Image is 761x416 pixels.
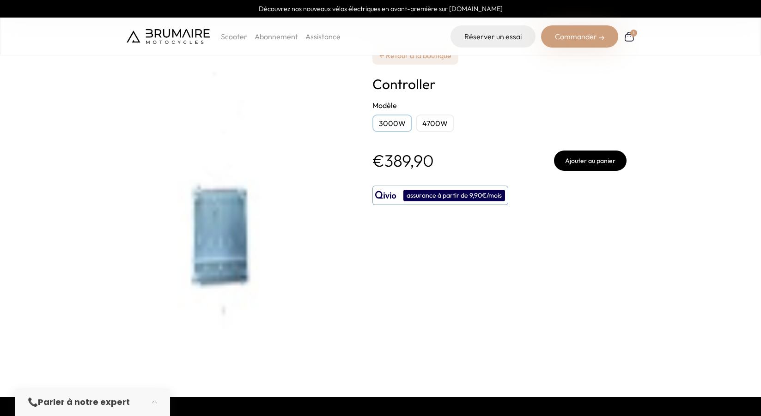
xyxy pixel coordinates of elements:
button: Ajouter au panier [554,151,627,171]
img: right-arrow-2.png [599,35,604,41]
div: 4700W [416,115,454,132]
p: €389,90 [372,151,434,170]
img: logo qivio [375,190,396,201]
img: Panier [624,31,635,42]
h2: Modèle [372,100,627,111]
h1: Controller [372,76,627,92]
div: Commander [541,25,618,48]
a: Assistance [305,32,341,41]
div: 3000W [372,115,412,132]
button: assurance à partir de 9,90€/mois [372,186,508,205]
div: 1 [630,30,637,36]
img: Brumaire Motocycles [127,29,210,44]
div: assurance à partir de 9,90€/mois [403,190,505,201]
a: 1 [624,31,635,42]
iframe: Gorgias live chat messenger [715,373,752,407]
a: Réserver un essai [451,25,536,48]
a: Abonnement [255,32,298,41]
p: Scooter [221,31,247,42]
img: Controller [127,23,358,374]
